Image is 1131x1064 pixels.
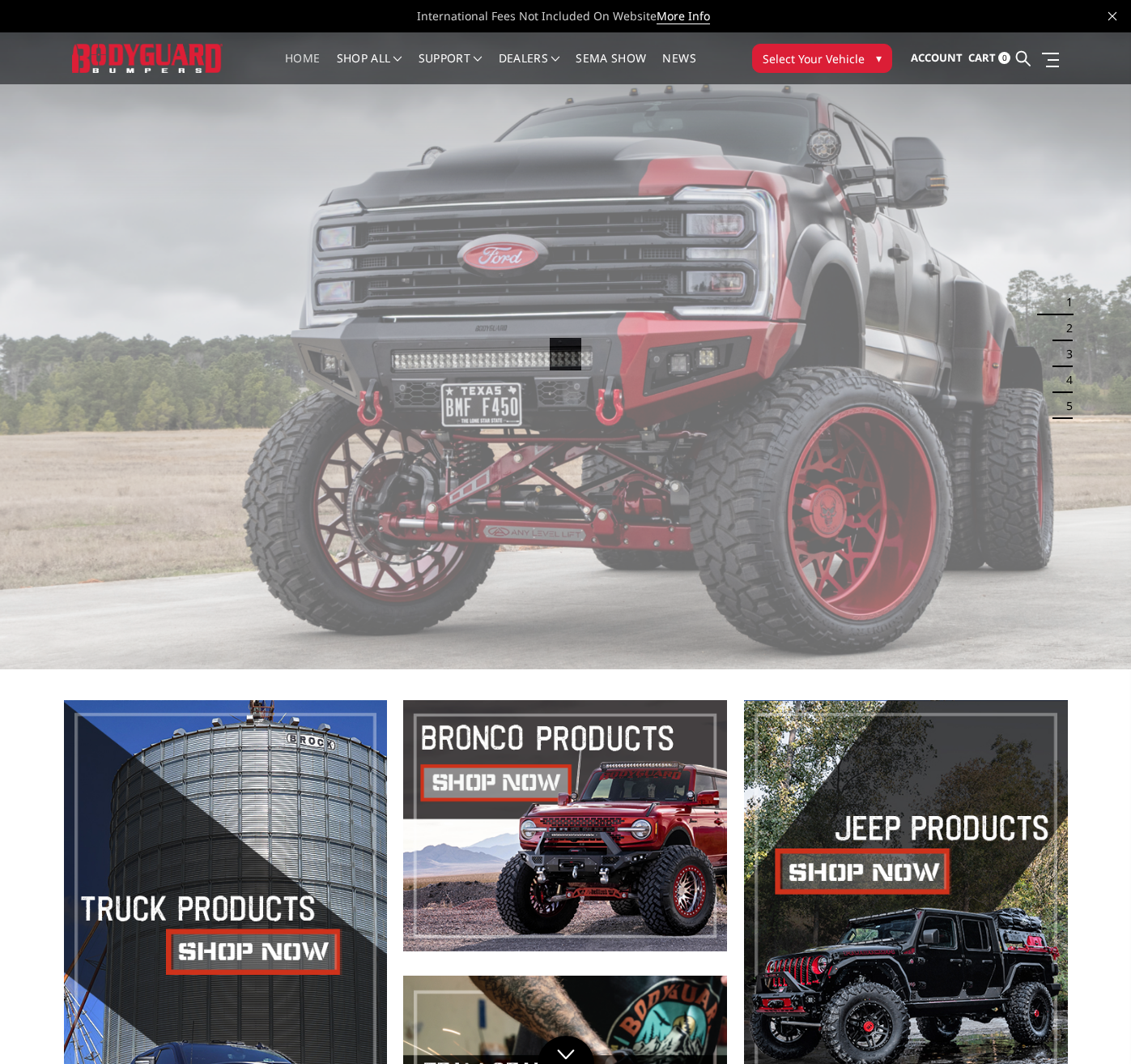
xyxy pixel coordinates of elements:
a: Support [419,53,483,84]
span: 0 [998,52,1010,64]
a: Account [911,36,963,80]
a: More Info [657,8,710,24]
a: Cart 0 [968,36,1010,80]
button: 1 of 5 [1057,289,1073,315]
button: 3 of 5 [1057,341,1073,367]
a: Home [285,53,320,84]
img: BODYGUARD BUMPERS [72,44,223,74]
a: News [662,53,695,84]
a: Dealers [499,53,560,84]
button: 2 of 5 [1057,315,1073,341]
a: shop all [337,53,402,84]
button: Select Your Vehicle [752,44,892,73]
a: SEMA Show [576,53,646,84]
span: ▾ [876,49,882,66]
span: Account [911,50,963,65]
button: 4 of 5 [1057,367,1073,393]
span: Cart [968,50,996,65]
button: 5 of 5 [1057,393,1073,419]
span: Select Your Vehicle [763,50,865,67]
